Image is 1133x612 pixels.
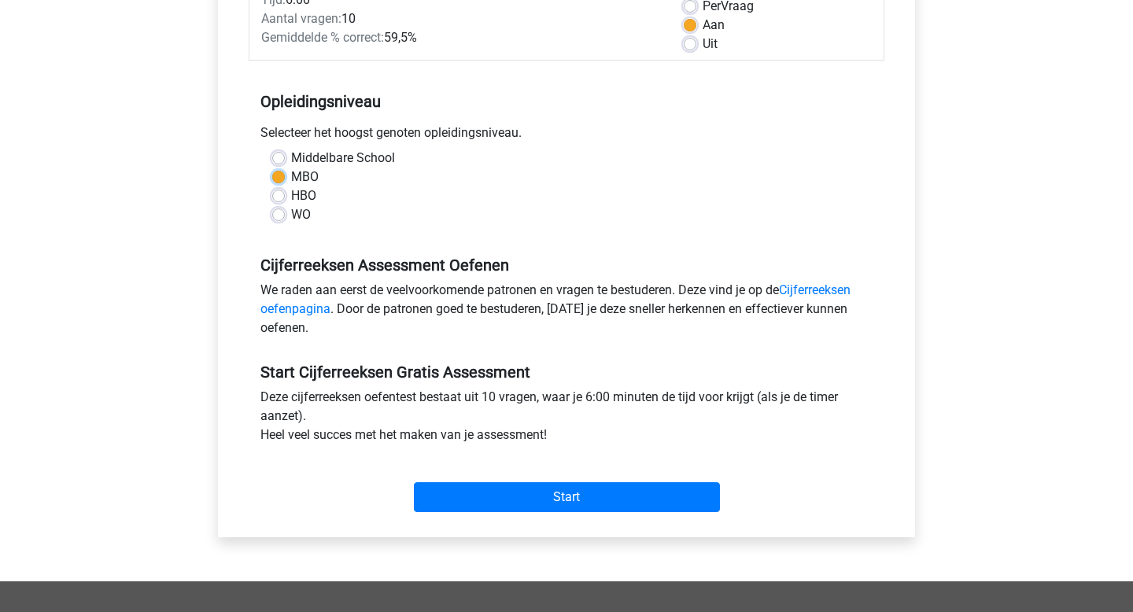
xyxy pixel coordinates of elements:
[291,168,319,186] label: MBO
[414,482,720,512] input: Start
[291,205,311,224] label: WO
[249,28,672,47] div: 59,5%
[249,124,884,149] div: Selecteer het hoogst genoten opleidingsniveau.
[291,149,395,168] label: Middelbare School
[249,388,884,451] div: Deze cijferreeksen oefentest bestaat uit 10 vragen, waar je 6:00 minuten de tijd voor krijgt (als...
[261,30,384,45] span: Gemiddelde % correct:
[249,9,672,28] div: 10
[249,281,884,344] div: We raden aan eerst de veelvoorkomende patronen en vragen te bestuderen. Deze vind je op de . Door...
[260,256,873,275] h5: Cijferreeksen Assessment Oefenen
[703,16,725,35] label: Aan
[291,186,316,205] label: HBO
[703,35,718,53] label: Uit
[261,11,341,26] span: Aantal vragen:
[260,363,873,382] h5: Start Cijferreeksen Gratis Assessment
[260,86,873,117] h5: Opleidingsniveau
